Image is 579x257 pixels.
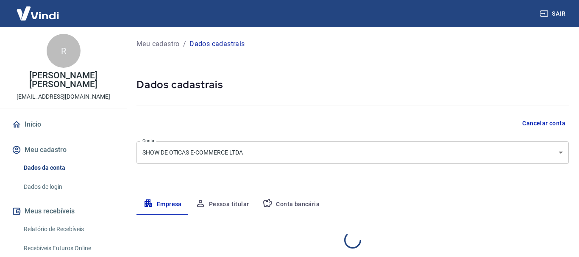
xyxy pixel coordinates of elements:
[136,141,569,164] div: SHOW DE OTICAS E-COMMERCE LTDA
[136,39,180,49] a: Meu cadastro
[20,221,117,238] a: Relatório de Recebíveis
[10,115,117,134] a: Início
[20,159,117,177] a: Dados da conta
[538,6,569,22] button: Sair
[519,116,569,131] button: Cancelar conta
[17,92,110,101] p: [EMAIL_ADDRESS][DOMAIN_NAME]
[136,194,189,215] button: Empresa
[142,138,154,144] label: Conta
[20,240,117,257] a: Recebíveis Futuros Online
[10,0,65,26] img: Vindi
[183,39,186,49] p: /
[20,178,117,196] a: Dados de login
[47,34,81,68] div: R
[256,194,326,215] button: Conta bancária
[10,202,117,221] button: Meus recebíveis
[136,78,569,91] h5: Dados cadastrais
[10,141,117,159] button: Meu cadastro
[7,71,120,89] p: [PERSON_NAME] [PERSON_NAME]
[189,39,245,49] p: Dados cadastrais
[189,194,256,215] button: Pessoa titular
